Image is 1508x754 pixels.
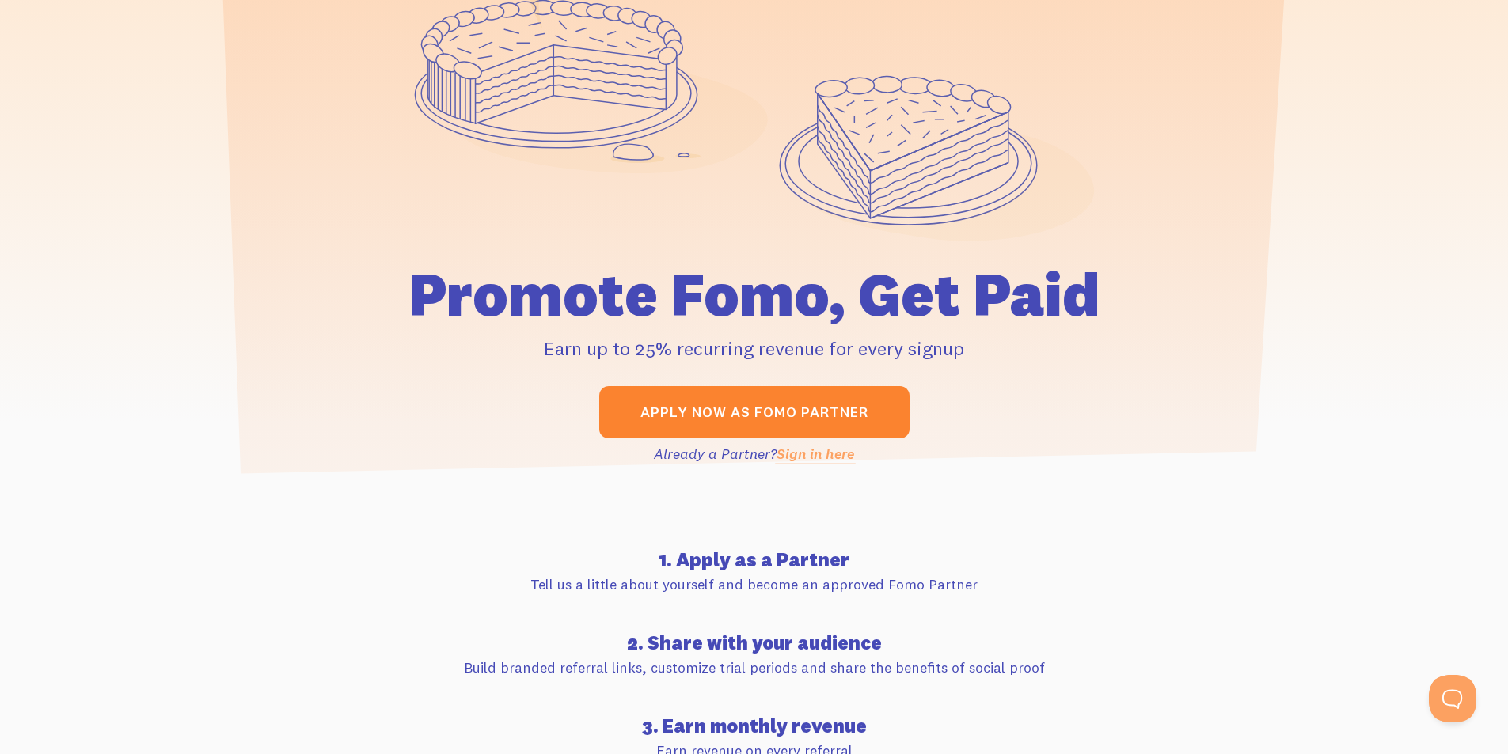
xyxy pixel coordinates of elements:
p: Tell us a little about yourself and become an approved Fomo Partner [313,574,1196,595]
p: Earn up to 25% recurring revenue for every signup [313,334,1196,362]
h1: Promote Fomo, Get Paid [313,264,1196,324]
h4: 1. Apply as a Partner [313,550,1196,569]
p: Build branded referral links, customize trial periods and share the benefits of social proof [313,657,1196,678]
h4: 3. Earn monthly revenue [313,716,1196,735]
iframe: Help Scout Beacon - Open [1429,675,1476,722]
p: Already a Partner? [313,443,1196,464]
a: Apply now as Fomo Partner [599,386,910,438]
a: Sign in here [777,445,854,463]
h4: 2. Share with your audience [313,633,1196,652]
